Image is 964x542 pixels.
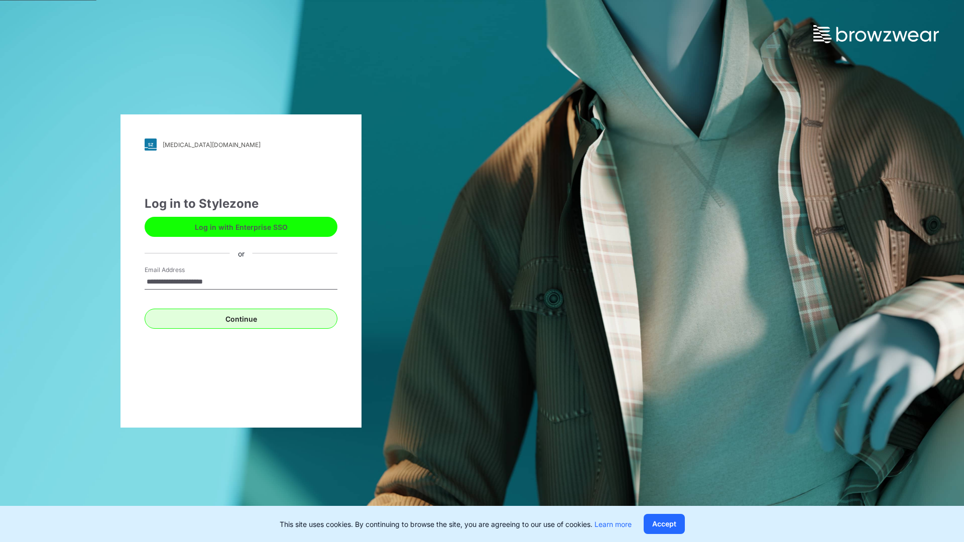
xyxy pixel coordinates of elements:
p: This site uses cookies. By continuing to browse the site, you are agreeing to our use of cookies. [280,519,632,529]
a: [MEDICAL_DATA][DOMAIN_NAME] [145,139,337,151]
div: [MEDICAL_DATA][DOMAIN_NAME] [163,141,261,149]
img: browzwear-logo.73288ffb.svg [813,25,939,43]
div: or [230,248,253,258]
img: svg+xml;base64,PHN2ZyB3aWR0aD0iMjgiIGhlaWdodD0iMjgiIHZpZXdCb3g9IjAgMCAyOCAyOCIgZmlsbD0ibm9uZSIgeG... [145,139,157,151]
button: Accept [644,514,685,534]
button: Continue [145,309,337,329]
div: Log in to Stylezone [145,195,337,213]
button: Log in with Enterprise SSO [145,217,337,237]
a: Learn more [594,520,632,528]
label: Email Address [145,265,215,275]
